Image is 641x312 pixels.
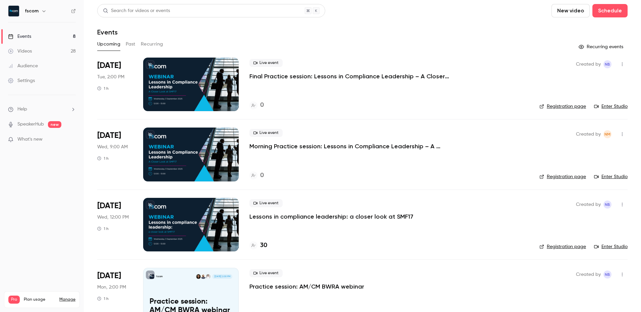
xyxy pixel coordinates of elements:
[48,121,61,128] span: new
[24,297,55,302] span: Plan usage
[249,283,364,291] a: Practice session: AM/CM BWRA webinar
[97,58,132,111] div: Sep 2 Tue, 2:00 PM (Europe/London)
[605,270,610,279] span: NB
[97,214,129,221] span: Wed, 12:00 PM
[8,63,38,69] div: Audience
[212,274,232,279] span: [DATE] 2:00 PM
[196,274,201,279] img: Victoria Ng
[8,77,35,84] div: Settings
[249,241,267,250] a: 30
[97,270,121,281] span: [DATE]
[551,4,590,17] button: New video
[539,173,586,180] a: Registration page
[97,284,126,291] span: Mon, 2:00 PM
[156,275,163,278] p: fscom
[97,226,109,231] div: 1 h
[97,156,109,161] div: 1 h
[576,60,601,68] span: Created by
[603,201,611,209] span: Nicola Bassett
[8,296,20,304] span: Pro
[126,39,135,50] button: Past
[603,60,611,68] span: Nicola Bassett
[594,243,628,250] a: Enter Studio
[576,42,628,52] button: Recurring events
[103,7,170,14] div: Search for videos or events
[97,130,121,141] span: [DATE]
[594,103,628,110] a: Enter Studio
[97,86,109,91] div: 1 h
[592,4,628,17] button: Schedule
[97,28,118,36] h1: Events
[249,269,283,277] span: Live event
[97,144,128,150] span: Wed, 9:00 AM
[17,106,27,113] span: Help
[605,60,610,68] span: NB
[260,171,264,180] h4: 0
[97,39,120,50] button: Upcoming
[97,74,124,80] span: Tue, 2:00 PM
[260,101,264,110] h4: 0
[260,241,267,250] h4: 30
[249,213,413,221] a: Lessons in compliance leadership: a closer look at SMF17
[603,270,611,279] span: Nicola Bassett
[249,101,264,110] a: 0
[8,106,76,113] li: help-dropdown-opener
[68,137,76,143] iframe: Noticeable Trigger
[206,274,211,279] img: Michael Foreman
[594,173,628,180] a: Enter Studio
[8,33,31,40] div: Events
[539,243,586,250] a: Registration page
[97,201,121,211] span: [DATE]
[8,48,32,55] div: Videos
[97,60,121,71] span: [DATE]
[249,129,283,137] span: Live event
[59,297,75,302] a: Manage
[604,130,610,138] span: NM
[97,128,132,181] div: Sep 3 Wed, 9:00 AM (Europe/London)
[141,39,163,50] button: Recurring
[576,130,601,138] span: Created by
[249,72,451,80] a: Final Practice session: Lessons in Compliance Leadership – A Closer Look at SMF17
[603,130,611,138] span: Niamh McConaghy
[249,59,283,67] span: Live event
[17,121,44,128] a: SpeakerHub
[576,201,601,209] span: Created by
[17,136,43,143] span: What's new
[249,171,264,180] a: 0
[97,198,132,251] div: Sep 3 Wed, 12:00 PM (Europe/London)
[25,8,39,14] h6: fscom
[97,296,109,301] div: 1 h
[201,274,206,279] img: Charles McGillivary
[8,6,19,16] img: fscom
[249,199,283,207] span: Live event
[539,103,586,110] a: Registration page
[249,142,451,150] a: Morning Practice session: Lessons in Compliance Leadership – A Closer Look at SMF17
[605,201,610,209] span: NB
[576,270,601,279] span: Created by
